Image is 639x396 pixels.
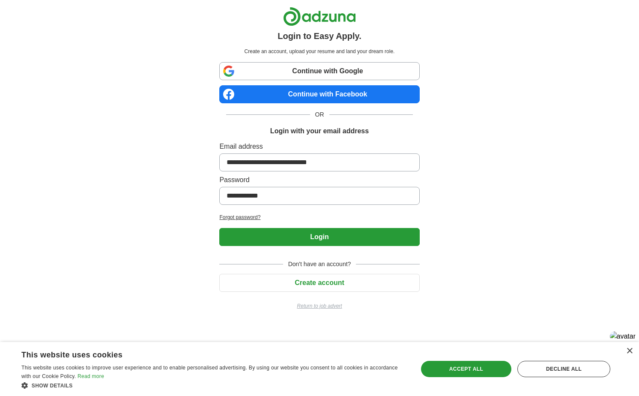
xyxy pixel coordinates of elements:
span: Show details [32,383,73,389]
span: This website uses cookies to improve user experience and to enable personalised advertising. By u... [21,365,398,379]
a: Read more, opens a new window [78,373,104,379]
p: Create an account, upload your resume and land your dream role. [221,48,418,55]
label: Password [219,175,419,185]
img: avatar [610,331,636,342]
div: This website uses cookies [21,347,385,360]
div: Accept all [421,361,511,377]
div: Close [626,348,633,354]
span: OR [310,110,329,119]
label: Email address [219,141,419,152]
a: Forgot password? [219,213,419,221]
a: Create account [219,279,419,286]
h1: Login with your email address [270,126,369,136]
h1: Login to Easy Apply. [278,30,361,42]
div: Show details [21,381,406,390]
button: Login [219,228,419,246]
img: Adzuna logo [283,7,356,26]
button: Create account [219,274,419,292]
span: Don't have an account? [283,260,356,269]
a: Continue with Google [219,62,419,80]
a: Return to job advert [219,302,419,310]
div: Decline all [517,361,610,377]
a: Continue with Facebook [219,85,419,103]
